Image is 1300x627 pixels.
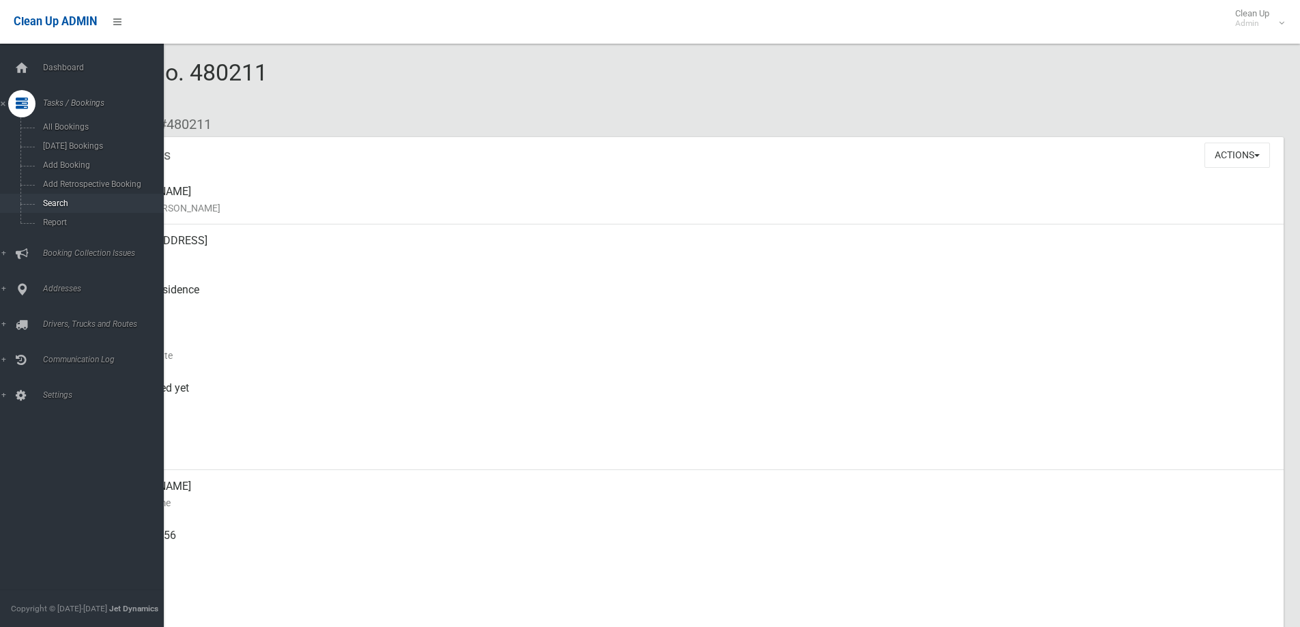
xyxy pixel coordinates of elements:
small: Collected At [109,396,1273,413]
small: Pickup Point [109,298,1273,315]
span: Clean Up ADMIN [14,15,97,28]
div: [PERSON_NAME] [109,470,1273,519]
div: [DATE] [109,421,1273,470]
span: All Bookings [39,122,162,132]
strong: Jet Dynamics [109,604,158,613]
span: Search [39,199,162,208]
span: Addresses [39,284,174,293]
button: Actions [1204,143,1270,168]
small: Admin [1235,18,1269,29]
small: Mobile [109,544,1273,560]
div: [PERSON_NAME] [109,175,1273,224]
span: Add Retrospective Booking [39,179,162,189]
small: Name of [PERSON_NAME] [109,200,1273,216]
small: Collection Date [109,347,1273,364]
div: 0424 268 956 [109,519,1273,568]
span: Dashboard [39,63,174,72]
small: Contact Name [109,495,1273,511]
span: Add Booking [39,160,162,170]
div: [DATE] [109,323,1273,372]
span: Settings [39,390,174,400]
span: Drivers, Trucks and Routes [39,319,174,329]
small: Zone [109,446,1273,462]
span: Copyright © [DATE]-[DATE] [11,604,107,613]
div: Front of Residence [109,274,1273,323]
span: Tasks / Bookings [39,98,174,108]
span: Communication Log [39,355,174,364]
small: Address [109,249,1273,265]
div: Not collected yet [109,372,1273,421]
span: Report [39,218,162,227]
li: #480211 [149,112,212,137]
span: Booking Collection Issues [39,248,174,258]
span: Booking No. 480211 [60,59,268,112]
small: Landline [109,593,1273,609]
span: Clean Up [1228,8,1283,29]
span: [DATE] Bookings [39,141,162,151]
div: [STREET_ADDRESS] [109,224,1273,274]
div: None given [109,568,1273,617]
